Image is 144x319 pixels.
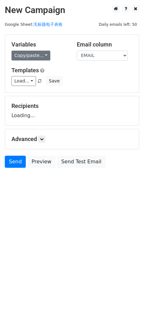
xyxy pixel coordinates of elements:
div: Loading... [11,103,133,119]
small: Google Sheet: [5,22,62,27]
span: Daily emails left: 50 [97,21,139,28]
h2: New Campaign [5,5,139,16]
h5: Advanced [11,136,133,143]
h5: Variables [11,41,67,48]
a: Daily emails left: 50 [97,22,139,27]
a: Send Test Email [57,156,105,168]
a: Send [5,156,26,168]
h5: Email column [77,41,133,48]
h5: Recipients [11,103,133,110]
a: Preview [27,156,55,168]
a: Templates [11,67,39,74]
a: Copy/paste... [11,51,50,60]
a: 无标题电子表格 [33,22,62,27]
